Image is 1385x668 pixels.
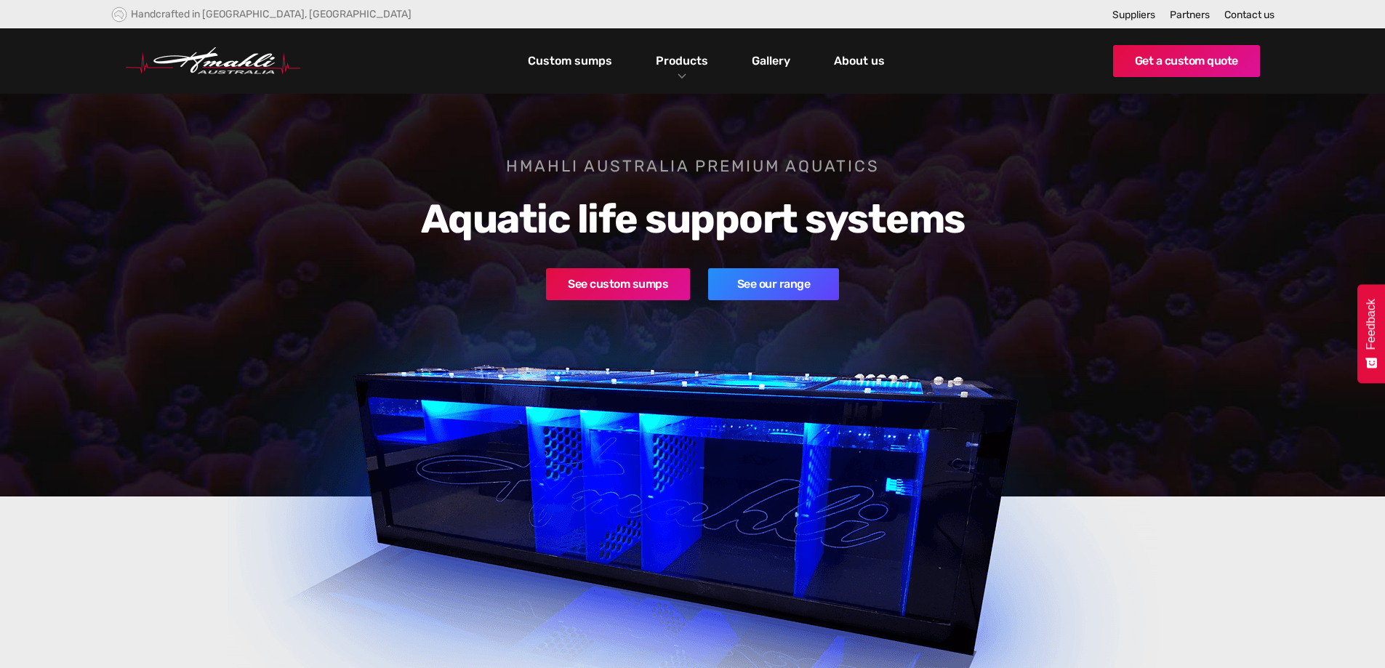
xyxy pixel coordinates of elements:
a: Custom sumps [524,49,616,73]
button: Feedback - Show survey [1357,284,1385,383]
h1: Hmahli Australia premium aquatics [317,156,1069,177]
span: Feedback [1365,299,1378,350]
h2: Aquatic life support systems [317,196,1069,243]
a: Contact us [1224,9,1274,21]
a: Get a custom quote [1113,45,1260,77]
a: Products [652,50,712,71]
a: See custom sumps [546,268,690,300]
a: Suppliers [1112,9,1155,21]
a: Partners [1170,9,1210,21]
a: Gallery [748,49,794,73]
div: Products [645,28,719,94]
img: Hmahli Australia Logo [126,47,300,75]
div: Handcrafted in [GEOGRAPHIC_DATA], [GEOGRAPHIC_DATA] [131,8,412,20]
a: home [126,47,300,75]
a: See our range [708,268,839,300]
a: About us [830,49,888,73]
